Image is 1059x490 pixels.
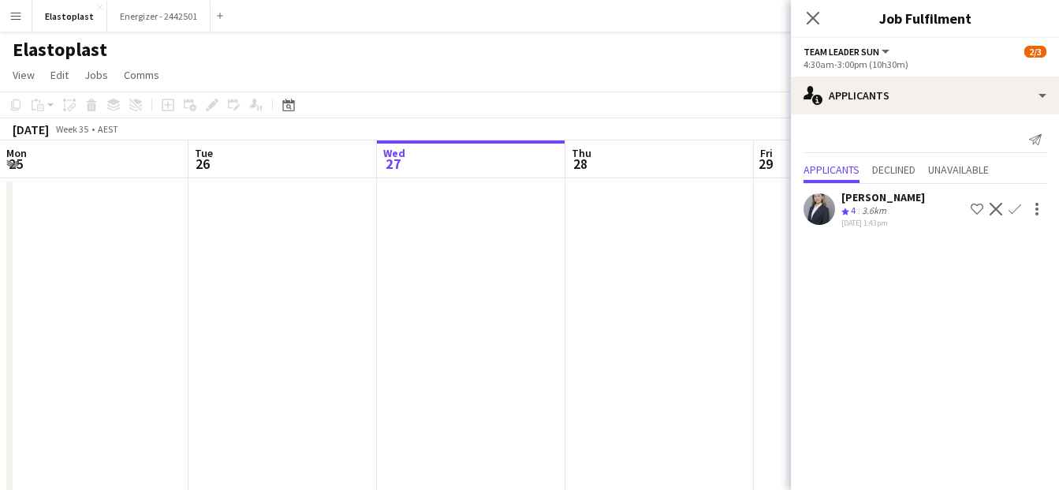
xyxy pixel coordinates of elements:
a: Edit [44,65,75,85]
div: 4:30am-3:00pm (10h30m) [804,58,1046,70]
span: Unavailable [928,164,989,175]
div: AEST [98,123,118,135]
span: Edit [50,68,69,82]
div: 3.6km [859,204,889,218]
span: Fri [760,146,773,160]
span: 29 [758,155,773,173]
div: [PERSON_NAME] [841,190,925,204]
span: Mon [6,146,27,160]
span: Wed [383,146,405,160]
span: 2/3 [1024,46,1046,58]
button: Elastoplast [32,1,107,32]
div: [DATE] [13,122,49,137]
span: Thu [572,146,591,160]
span: Jobs [84,68,108,82]
span: 26 [192,155,213,173]
span: Tue [195,146,213,160]
span: Week 35 [52,123,91,135]
span: 25 [4,155,27,173]
div: Applicants [791,77,1059,114]
button: Energizer - 2442501 [107,1,211,32]
span: 4 [851,204,856,216]
span: Declined [872,164,915,175]
a: Comms [117,65,166,85]
span: 27 [381,155,405,173]
span: View [13,68,35,82]
button: Team Leader Sun [804,46,892,58]
span: Team Leader Sun [804,46,879,58]
span: Comms [124,68,159,82]
h1: Elastoplast [13,38,107,62]
a: View [6,65,41,85]
span: 28 [569,155,591,173]
h3: Job Fulfilment [791,8,1059,28]
a: Jobs [78,65,114,85]
span: Applicants [804,164,860,175]
div: [DATE] 1:43pm [841,218,925,228]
